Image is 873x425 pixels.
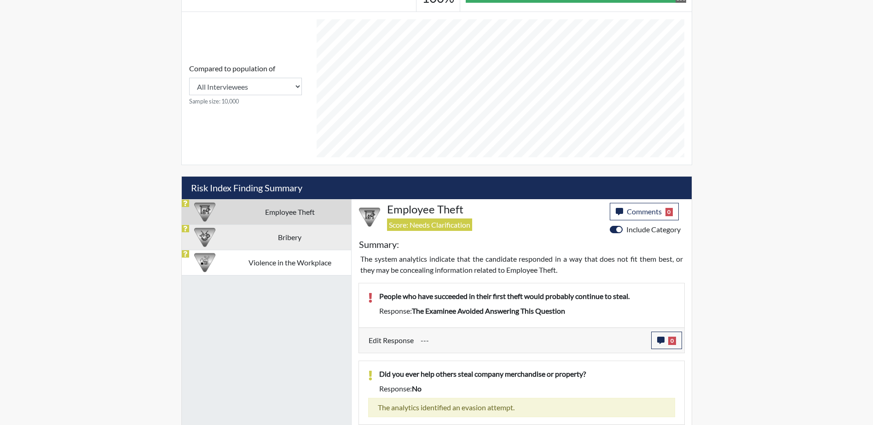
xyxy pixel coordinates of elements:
button: Comments0 [610,203,679,220]
img: CATEGORY%20ICON-07.58b65e52.png [194,201,215,223]
div: Response: [372,383,682,394]
h5: Risk Index Finding Summary [182,177,692,199]
label: Include Category [626,224,681,235]
td: Employee Theft [228,199,351,224]
div: Consistency Score comparison among population [189,63,302,106]
span: The examinee avoided answering this question [412,306,565,315]
img: CATEGORY%20ICON-07.58b65e52.png [359,207,380,228]
div: Update the test taker's response, the change might impact the score [414,332,651,349]
span: Score: Needs Clarification [387,218,472,231]
p: People who have succeeded in their first theft would probably continue to steal. [379,291,675,302]
span: 0 [668,337,676,345]
img: CATEGORY%20ICON-03.c5611939.png [194,227,215,248]
small: Sample size: 10,000 [189,97,302,106]
h4: Employee Theft [387,203,603,216]
span: no [412,384,422,393]
td: Bribery [228,224,351,250]
p: Did you ever help others steal company merchandise or property? [379,368,675,379]
button: 0 [651,332,682,349]
h5: Summary: [359,239,399,250]
span: 0 [665,208,673,216]
td: Violence in the Workplace [228,250,351,275]
label: Compared to population of [189,63,275,74]
label: Edit Response [369,332,414,349]
img: CATEGORY%20ICON-26.eccbb84f.png [194,252,215,273]
p: The system analytics indicate that the candidate responded in a way that does not fit them best, ... [360,253,683,276]
div: Response: [372,305,682,316]
span: Comments [627,207,662,216]
div: The analytics identified an evasion attempt. [368,398,675,417]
